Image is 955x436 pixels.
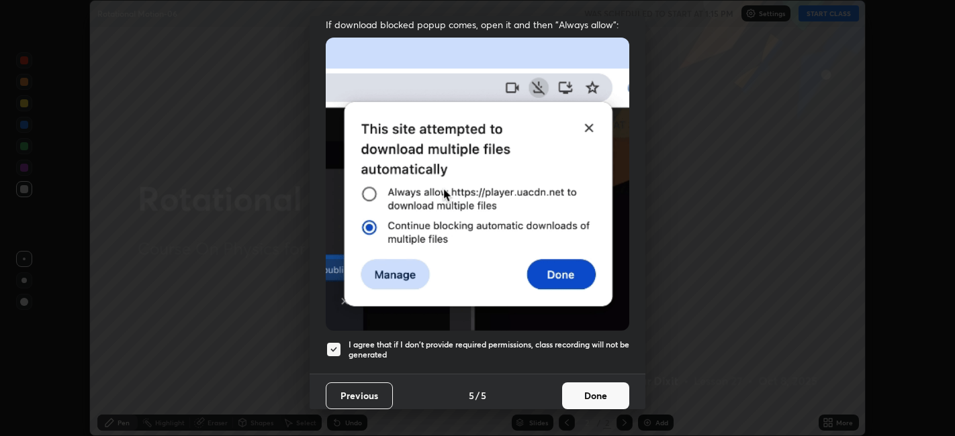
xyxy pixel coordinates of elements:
button: Done [562,382,629,409]
h4: 5 [469,388,474,402]
h4: / [475,388,480,402]
span: If download blocked popup comes, open it and then "Always allow": [326,18,629,31]
h5: I agree that if I don't provide required permissions, class recording will not be generated [349,339,629,360]
button: Previous [326,382,393,409]
h4: 5 [481,388,486,402]
img: downloads-permission-blocked.gif [326,38,629,331]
